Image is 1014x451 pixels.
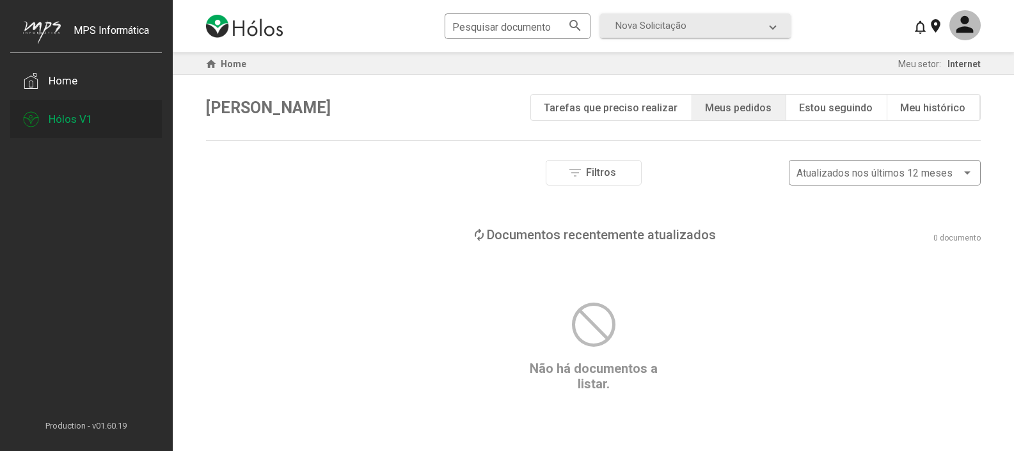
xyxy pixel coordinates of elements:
[933,233,981,242] div: 0 documento
[49,74,77,87] div: Home
[947,59,981,69] span: Internet
[206,99,331,117] span: [PERSON_NAME]
[705,102,772,114] div: Meus pedidos
[586,166,616,178] span: Filtros
[206,15,283,38] img: logo-holos.png
[928,18,943,33] mat-icon: location_on
[546,160,642,186] button: Filtros
[796,167,953,179] span: Atualizados nos últimos 12 meses
[471,227,487,242] mat-icon: loop
[567,17,583,33] mat-icon: search
[799,102,873,114] div: Estou seguindo
[615,20,686,31] span: Nova Solicitação
[487,227,716,242] div: Documentos recentemente atualizados
[567,165,583,180] mat-icon: filter_list
[203,56,219,72] mat-icon: home
[544,102,677,114] div: Tarefas que preciso realizar
[530,361,658,392] span: Não há documentos a listar.
[221,59,246,69] span: Home
[74,24,149,56] div: MPS Informática
[600,13,791,38] mat-expansion-panel-header: Nova Solicitação
[567,299,620,351] mat-icon: block
[10,421,162,431] span: Production - v01.60.19
[898,59,941,69] span: Meu setor:
[23,20,61,44] img: mps-image-cropped.png
[900,102,965,114] div: Meu histórico
[49,113,93,125] div: Hólos V1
